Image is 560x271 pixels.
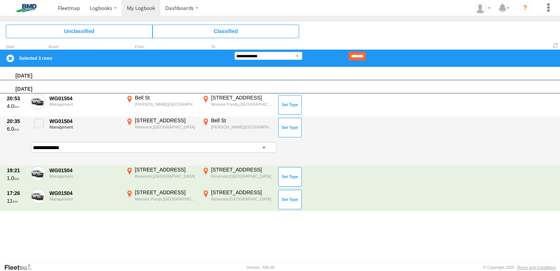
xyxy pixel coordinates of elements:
[201,45,274,49] div: To
[7,103,27,109] div: 4.0
[135,124,197,130] div: Reservoir,[GEOGRAPHIC_DATA]
[48,45,122,49] div: Asset
[49,95,121,102] div: WG01504
[49,125,121,129] div: Management
[472,3,493,14] div: John Spicuglia
[135,102,197,107] div: [PERSON_NAME][GEOGRAPHIC_DATA],[GEOGRAPHIC_DATA]
[135,117,197,124] div: [STREET_ADDRESS]
[211,94,273,101] div: [STREET_ADDRESS]
[135,94,197,101] div: Bell St
[125,117,198,138] label: Click to View Event Location
[135,189,197,196] div: [STREET_ADDRESS]
[6,54,15,63] label: Clear Selection
[278,167,302,186] button: Click to Set
[519,2,531,14] i: ?
[211,124,273,130] div: [PERSON_NAME][GEOGRAPHIC_DATA],[GEOGRAPHIC_DATA]
[211,189,273,196] div: [STREET_ADDRESS]
[278,118,302,137] button: Click to Set
[211,166,273,173] div: [STREET_ADDRESS]
[4,264,38,271] a: Visit our Website
[278,190,302,209] button: Click to Set
[125,45,198,49] div: From
[7,4,45,12] img: bmd-logo.svg
[49,118,121,124] div: WG01504
[7,167,27,174] div: 19:21
[125,189,198,210] label: Click to View Event Location
[201,166,274,188] label: Click to View Event Location
[483,265,556,270] div: © Copyright 2025 -
[135,196,197,202] div: Moonee Ponds,[GEOGRAPHIC_DATA]
[247,265,275,270] div: Version: 306.00
[6,45,28,49] div: Click to Sort
[152,25,299,38] span: Click to view Classified Trips
[201,189,274,210] label: Click to View Event Location
[6,25,152,38] span: Click to view Unclassified Trips
[201,117,274,138] label: Click to View Event Location
[49,167,121,174] div: WG01504
[7,118,27,124] div: 20:35
[49,102,121,106] div: Management
[211,102,273,107] div: Moonee Ponds,[GEOGRAPHIC_DATA]
[49,190,121,196] div: WG01504
[211,196,273,202] div: Reservoir,[GEOGRAPHIC_DATA]
[7,126,27,132] div: 6.0
[135,174,197,179] div: Reservoir,[GEOGRAPHIC_DATA]
[517,265,556,270] a: Terms and Conditions
[551,42,560,49] span: Refresh
[7,95,27,102] div: 20:53
[201,94,274,116] label: Click to View Event Location
[7,190,27,196] div: 17:26
[211,117,273,124] div: Bell St
[7,198,27,204] div: 11
[211,174,273,179] div: Reservoir,[GEOGRAPHIC_DATA]
[278,95,302,114] button: Click to Set
[125,94,198,116] label: Click to View Event Location
[49,174,121,178] div: Management
[125,166,198,188] label: Click to View Event Location
[7,175,27,181] div: 1.0
[49,197,121,201] div: Management
[135,166,197,173] div: [STREET_ADDRESS]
